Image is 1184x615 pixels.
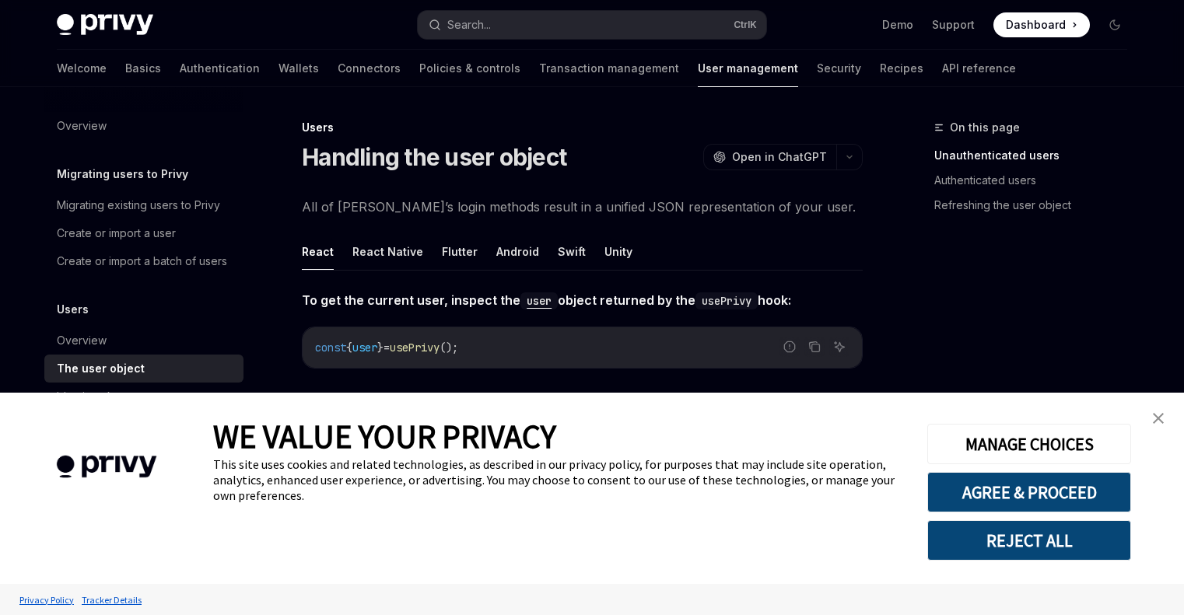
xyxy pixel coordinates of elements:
a: Create or import a batch of users [44,247,243,275]
a: Refreshing the user object [934,193,1140,218]
button: Search...CtrlK [418,11,766,39]
button: Flutter [442,233,478,270]
a: Tracker Details [78,586,145,613]
a: Identity tokens [44,383,243,411]
a: Recipes [880,50,923,87]
a: user [520,292,558,308]
button: Swift [558,233,586,270]
a: Security [817,50,861,87]
span: Dashboard [1006,17,1066,33]
button: Toggle dark mode [1102,12,1127,37]
a: Connectors [338,50,401,87]
a: User management [698,50,798,87]
button: Open in ChatGPT [703,144,836,170]
a: Wallets [278,50,319,87]
a: API reference [942,50,1016,87]
div: Create or import a user [57,224,176,243]
a: Demo [882,17,913,33]
button: React Native [352,233,423,270]
h5: Migrating users to Privy [57,165,188,183]
span: Open in ChatGPT [732,149,827,165]
a: Dashboard [993,12,1090,37]
div: Create or import a batch of users [57,252,227,271]
a: Create or import a user [44,219,243,247]
a: The user object [44,355,243,383]
div: Migrating existing users to Privy [57,196,220,215]
button: Android [496,233,539,270]
a: Welcome [57,50,107,87]
span: (); [440,341,458,355]
span: On this page [950,118,1020,137]
a: Transaction management [539,50,679,87]
span: } [377,341,384,355]
div: Search... [447,16,491,34]
button: Copy the contents from the code block [804,337,825,357]
a: Privacy Policy [16,586,78,613]
div: The user object [57,359,145,378]
a: Unauthenticated users [934,143,1140,168]
button: Report incorrect code [779,337,800,357]
img: dark logo [57,14,153,36]
span: const [315,341,346,355]
div: Identity tokens [57,387,132,406]
h1: Handling the user object [302,143,566,171]
a: Support [932,17,975,33]
a: Policies & controls [419,50,520,87]
img: close banner [1153,413,1164,424]
div: Users [302,120,863,135]
code: usePrivy [695,292,758,309]
a: close banner [1143,403,1174,434]
div: Overview [57,117,107,135]
span: Ctrl K [734,19,757,31]
a: Migrating existing users to Privy [44,191,243,219]
span: = [384,341,390,355]
span: All of [PERSON_NAME]’s login methods result in a unified JSON representation of your user. [302,196,863,218]
div: This site uses cookies and related technologies, as described in our privacy policy, for purposes... [213,456,904,503]
button: REJECT ALL [927,520,1131,561]
img: company logo [23,433,190,501]
button: Unity [604,233,632,270]
span: user [352,341,377,355]
a: Authenticated users [934,168,1140,193]
span: { [346,341,352,355]
a: Overview [44,327,243,355]
div: Overview [57,331,107,350]
code: user [520,292,558,309]
a: Overview [44,112,243,140]
a: Basics [125,50,161,87]
button: Ask AI [829,337,849,357]
span: WE VALUE YOUR PRIVACY [213,416,556,456]
strong: To get the current user, inspect the object returned by the hook: [302,292,791,308]
a: Authentication [180,50,260,87]
button: AGREE & PROCEED [927,472,1131,512]
span: usePrivy [390,341,440,355]
button: React [302,233,334,270]
button: MANAGE CHOICES [927,424,1131,464]
h5: Users [57,300,89,319]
